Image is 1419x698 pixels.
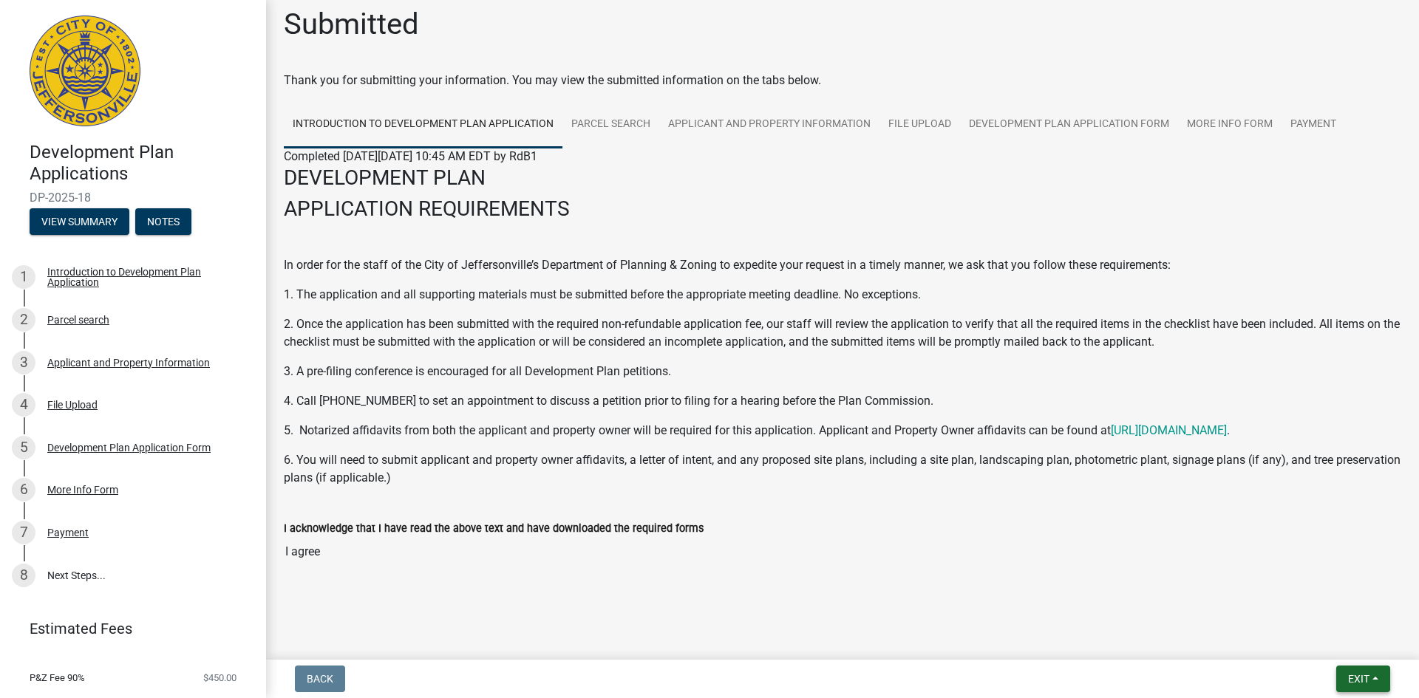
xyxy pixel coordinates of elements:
div: 4 [12,393,35,417]
span: Back [307,673,333,685]
a: Parcel search [562,101,659,148]
a: Development Plan Application Form [960,101,1178,148]
div: 8 [12,564,35,587]
a: Applicant and Property Information [659,101,879,148]
span: P&Z Fee 90% [30,673,85,682]
a: Payment [1282,101,1345,148]
h3: APPLICATION REQUIREMENTS [284,196,1401,222]
wm-modal-confirm: Notes [135,216,191,228]
label: I acknowledge that I have read the above text and have downloaded the required forms [284,524,704,534]
p: 5. Notarized affidavits from both the applicant and property owner will be required for this appl... [284,422,1401,439]
p: 4. Call [PHONE_NUMBER] to set an appointment to discuss a petition prior to filing for a hearing ... [284,392,1401,410]
wm-modal-confirm: Summary [30,216,129,228]
div: 3 [12,351,35,374]
div: File Upload [47,400,98,410]
div: 1 [12,265,35,289]
p: In order for the staff of the City of Jeffersonville’s Department of Planning & Zoning to expedit... [284,256,1401,274]
h4: Development Plan Applications [30,142,254,185]
a: File Upload [879,101,960,148]
div: 7 [12,521,35,544]
div: 6 [12,478,35,502]
p: 2. Once the application has been submitted with the required non-refundable application fee, our ... [284,315,1401,351]
h1: Submitted [284,7,419,42]
a: [URL][DOMAIN_NAME] [1111,423,1227,437]
h3: DEVELOPMENT PLAN [284,165,1401,191]
span: DP-2025-18 [30,191,236,205]
div: 5 [12,436,35,459]
div: Development Plan Application Form [47,442,211,453]
button: View Summary [30,208,129,235]
div: Introduction to Development Plan Application [47,267,242,287]
div: 2 [12,308,35,332]
a: Introduction to Development Plan Application [284,101,562,148]
div: Payment [47,527,89,538]
div: Thank you for submitting your information. You may view the submitted information on the tabs below. [284,72,1401,89]
img: City of Jeffersonville, Indiana [30,16,140,126]
div: Parcel search [47,315,109,325]
span: $450.00 [203,673,236,682]
div: More Info Form [47,485,118,495]
div: Applicant and Property Information [47,357,210,368]
p: 3. A pre-filing conference is encouraged for all Development Plan petitions. [284,363,1401,380]
span: Completed [DATE][DATE] 10:45 AM EDT by RdB1 [284,149,537,163]
p: 1. The application and all supporting materials must be submitted before the appropriate meeting ... [284,286,1401,304]
a: Estimated Fees [12,614,242,643]
button: Exit [1336,666,1390,692]
button: Notes [135,208,191,235]
button: Back [295,666,345,692]
span: Exit [1348,673,1369,685]
a: More Info Form [1178,101,1282,148]
p: 6. You will need to submit applicant and property owner affidavits, a letter of intent, and any p... [284,451,1401,487]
